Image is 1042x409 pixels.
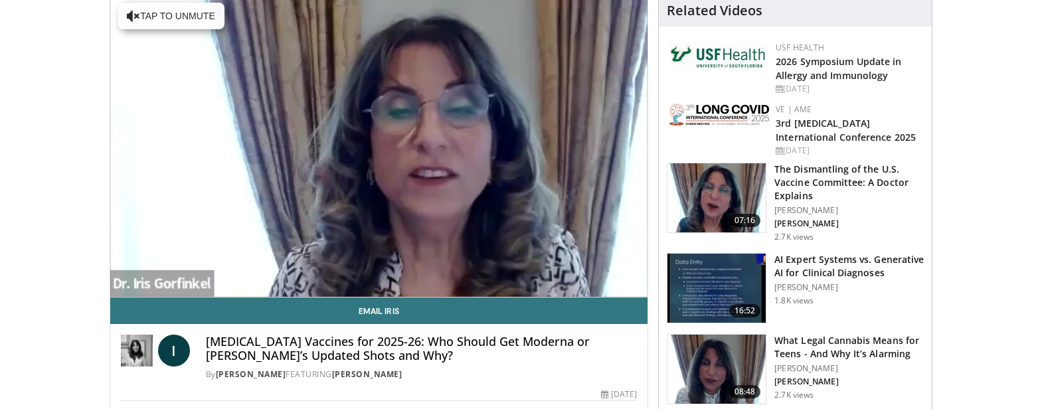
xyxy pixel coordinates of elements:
a: VE | AME [776,104,812,115]
p: [PERSON_NAME] [774,376,924,387]
a: I [158,335,190,367]
h4: Related Videos [667,3,762,19]
img: a2792a71-925c-4fc2-b8ef-8d1b21aec2f7.png.150x105_q85_autocrop_double_scale_upscale_version-0.2.jpg [669,104,769,125]
a: USF Health [776,42,824,53]
h4: [MEDICAL_DATA] Vaccines for 2025-26: Who Should Get Moderna or [PERSON_NAME]’s Updated Shots and ... [206,335,638,363]
a: [PERSON_NAME] [332,368,402,380]
img: a19d1ff2-1eb0-405f-ba73-fc044c354596.150x105_q85_crop-smart_upscale.jpg [667,163,766,232]
p: [PERSON_NAME] [774,363,924,374]
img: 268330c9-313b-413d-8ff2-3cd9a70912fe.150x105_q85_crop-smart_upscale.jpg [667,335,766,404]
img: 6ba8804a-8538-4002-95e7-a8f8012d4a11.png.150x105_q85_autocrop_double_scale_upscale_version-0.2.jpg [669,42,769,71]
a: Email Iris [110,297,648,324]
div: [DATE] [776,145,921,157]
div: By FEATURING [206,368,638,380]
p: [PERSON_NAME] [774,282,924,293]
p: 2.7K views [774,390,814,400]
span: 07:16 [729,214,761,227]
h3: AI Expert Systems vs. Generative AI for Clinical Diagnoses [774,253,924,280]
a: [PERSON_NAME] [216,368,286,380]
span: 16:52 [729,304,761,317]
div: [DATE] [776,83,921,95]
p: 1.8K views [774,295,814,306]
p: [PERSON_NAME] [774,218,924,229]
button: Tap to unmute [118,3,224,29]
img: Dr. Iris Gorfinkel [121,335,153,367]
a: 08:48 What Legal Cannabis Means for Teens - And Why It’s Alarming [PERSON_NAME] [PERSON_NAME] 2.7... [667,334,924,404]
img: 1bf82db2-8afa-4218-83ea-e842702db1c4.150x105_q85_crop-smart_upscale.jpg [667,254,766,323]
p: [PERSON_NAME] [774,205,924,216]
a: 16:52 AI Expert Systems vs. Generative AI for Clinical Diagnoses [PERSON_NAME] 1.8K views [667,253,924,323]
a: 3rd [MEDICAL_DATA] International Conference 2025 [776,117,916,143]
a: 07:16 The Dismantling of the U.S. Vaccine Committee: A Doctor Explains [PERSON_NAME] [PERSON_NAME... [667,163,924,242]
div: [DATE] [601,388,637,400]
a: 2026 Symposium Update in Allergy and Immunology [776,55,901,82]
h3: The Dismantling of the U.S. Vaccine Committee: A Doctor Explains [774,163,924,203]
p: 2.7K views [774,232,814,242]
span: 08:48 [729,385,761,398]
h3: What Legal Cannabis Means for Teens - And Why It’s Alarming [774,334,924,361]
